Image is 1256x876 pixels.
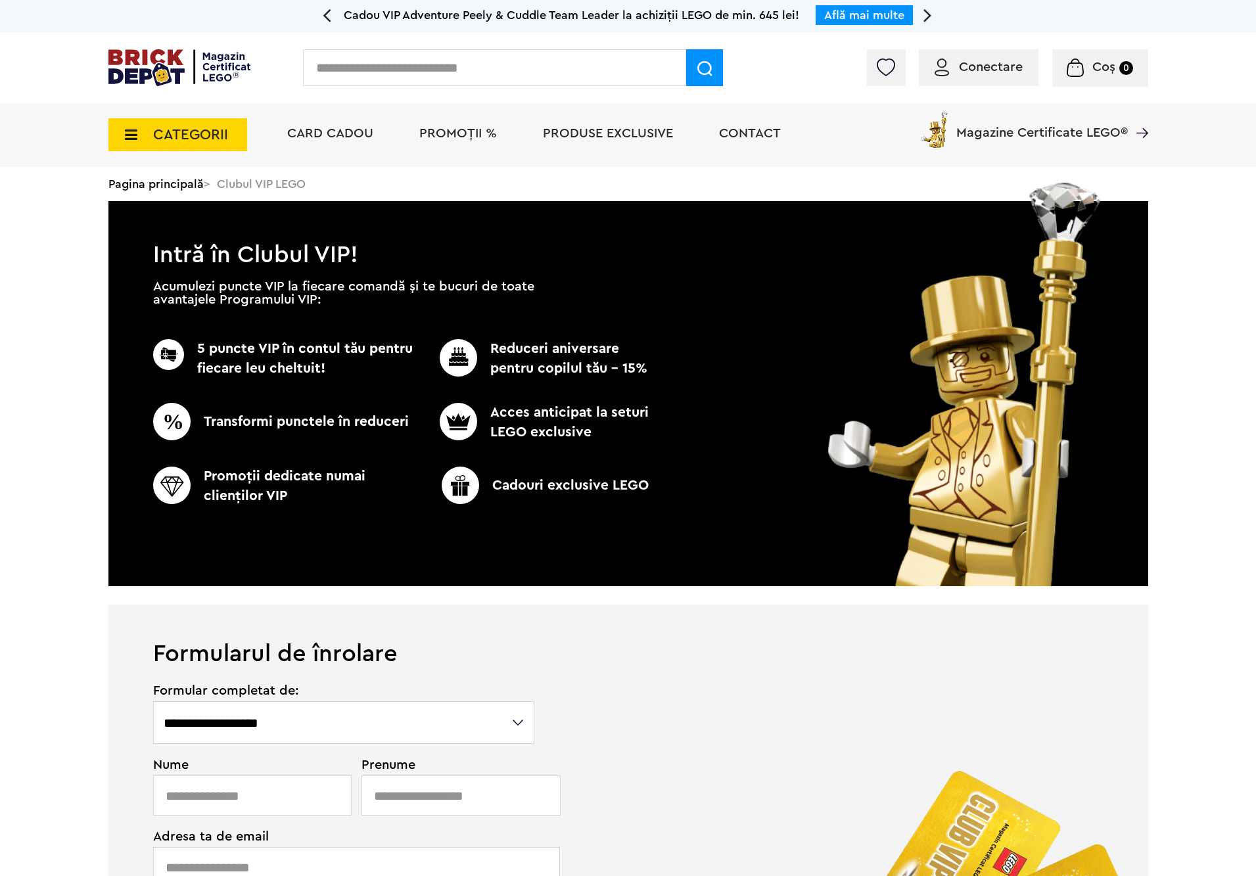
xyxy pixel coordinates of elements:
[935,60,1023,74] a: Conectare
[153,403,191,440] img: CC_BD_Green_chek_mark
[153,467,418,506] p: Promoţii dedicate numai clienţilor VIP
[153,280,534,306] p: Acumulezi puncte VIP la fiecare comandă și te bucuri de toate avantajele Programului VIP:
[361,758,536,772] span: Prenume
[153,467,191,504] img: CC_BD_Green_chek_mark
[153,758,345,772] span: Nume
[440,403,477,440] img: CC_BD_Green_chek_mark
[108,167,1148,201] div: > Clubul VIP LEGO
[1119,61,1133,75] small: 0
[153,127,228,142] span: CATEGORII
[153,339,184,370] img: CC_BD_Green_chek_mark
[153,830,536,843] span: Adresa ta de email
[153,684,536,697] span: Formular completat de:
[108,605,1148,666] h1: Formularul de înrolare
[344,9,799,21] span: Cadou VIP Adventure Peely & Cuddle Team Leader la achiziții LEGO de min. 645 lei!
[418,403,653,442] p: Acces anticipat la seturi LEGO exclusive
[1128,109,1148,122] a: Magazine Certificate LEGO®
[287,127,373,140] a: Card Cadou
[442,467,479,504] img: CC_BD_Green_chek_mark
[419,127,497,140] a: PROMOȚII %
[153,403,418,440] p: Transformi punctele în reduceri
[108,178,204,190] a: Pagina principală
[959,60,1023,74] span: Conectare
[413,467,678,504] p: Cadouri exclusive LEGO
[810,183,1121,586] img: vip_page_image
[543,127,673,140] a: Produse exclusive
[108,201,1148,262] h1: Intră în Clubul VIP!
[956,109,1128,139] span: Magazine Certificate LEGO®
[1092,60,1115,74] span: Coș
[153,339,418,379] p: 5 puncte VIP în contul tău pentru fiecare leu cheltuit!
[824,9,904,21] a: Află mai multe
[418,339,653,379] p: Reduceri aniversare pentru copilul tău - 15%
[440,339,477,377] img: CC_BD_Green_chek_mark
[719,127,781,140] a: Contact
